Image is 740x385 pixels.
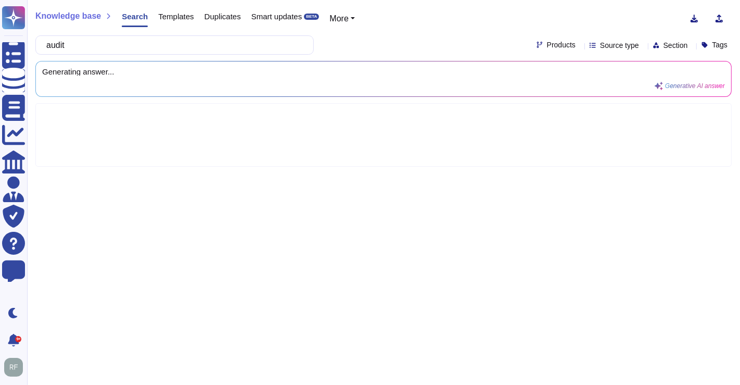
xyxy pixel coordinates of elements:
button: More [329,13,355,25]
img: user [4,358,23,377]
span: Source type [600,42,639,49]
span: Knowledge base [35,12,101,20]
span: More [329,14,348,23]
span: Generating answer... [42,68,725,76]
span: Products [547,41,576,48]
button: user [2,356,30,379]
span: Search [122,13,148,20]
span: Generative AI answer [665,83,725,89]
span: Tags [712,41,728,48]
div: 9+ [15,336,21,342]
input: Search a question or template... [41,36,303,54]
span: Duplicates [205,13,241,20]
div: BETA [304,14,319,20]
span: Smart updates [251,13,302,20]
span: Section [664,42,688,49]
span: Templates [158,13,194,20]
